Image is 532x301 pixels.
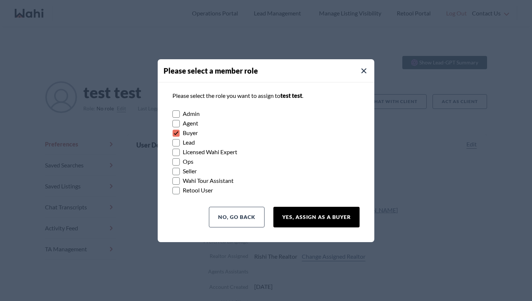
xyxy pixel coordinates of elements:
[172,118,360,128] label: Agent
[280,92,302,99] span: test test
[360,67,368,75] button: Close Modal
[172,109,360,118] label: Admin
[273,207,360,227] button: Yes, Assign as a Buyer
[172,91,360,100] p: Please select the role you want to assign to .
[172,138,360,147] label: Lead
[164,65,374,76] h4: Please select a member role
[172,147,360,157] label: Licensed Wahi Expert
[172,157,360,166] label: Ops
[172,176,360,185] label: Wahi Tour Assistant
[172,185,360,195] label: Retool User
[172,166,360,176] label: Seller
[209,207,265,227] button: No, Go Back
[172,128,360,138] label: Buyer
